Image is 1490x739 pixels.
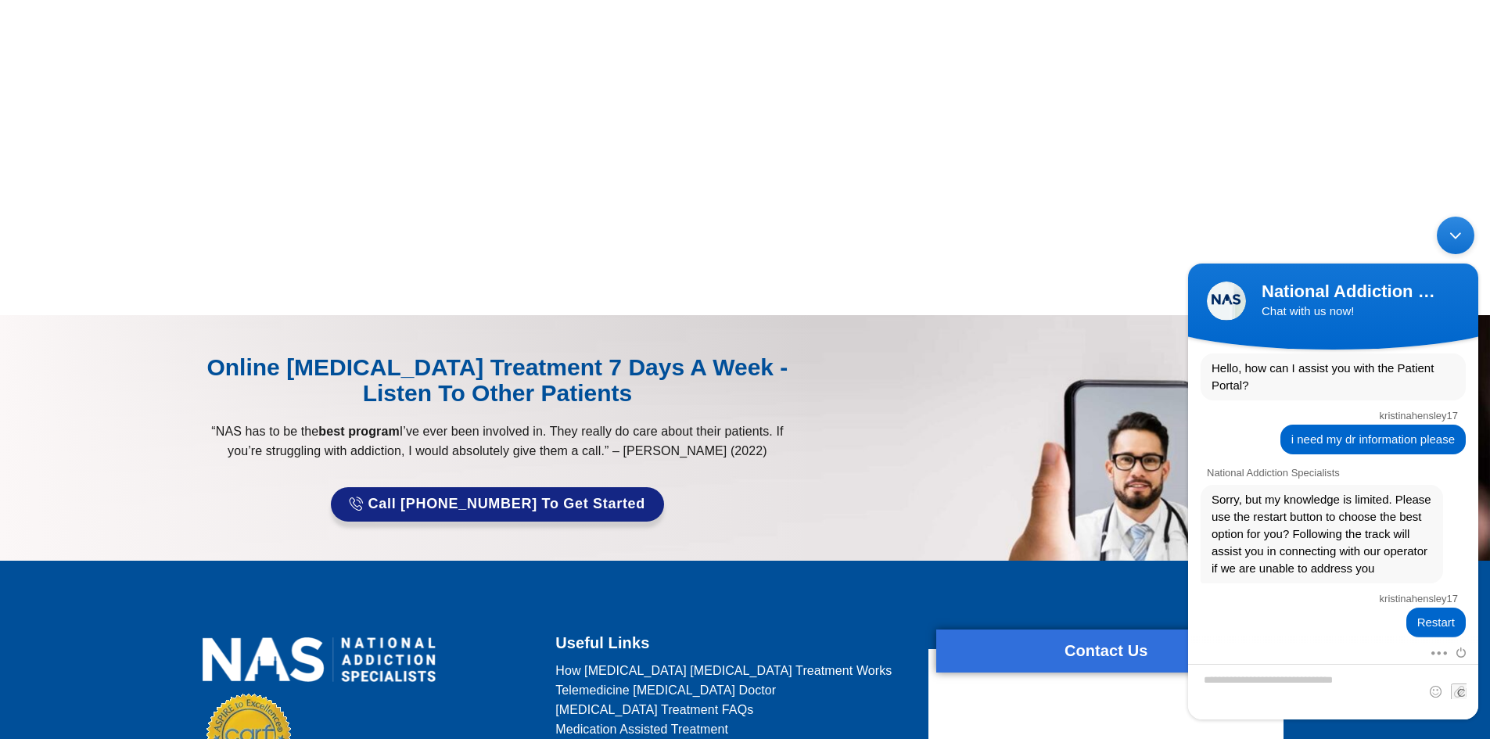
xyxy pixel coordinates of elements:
[555,719,728,739] span: Medication Assisted Treatment
[203,637,436,682] img: national addiction specialists online suboxone doctors clinic for opioid addiction treatment
[555,661,892,680] span: How [MEDICAL_DATA] [MEDICAL_DATA] Treatment Works
[555,630,909,657] h2: Useful Links
[936,637,1276,665] h2: Contact Us
[195,354,800,406] div: Online [MEDICAL_DATA] Treatment 7 Days A Week - Listen to Other Patients
[195,422,800,461] p: “NAS has to be the I’ve ever been involved in. They really do care about their patients. If you’r...
[555,700,753,719] span: [MEDICAL_DATA] Treatment FAQs
[555,700,909,719] a: [MEDICAL_DATA] Treatment FAQs
[555,719,909,739] a: Medication Assisted Treatment
[368,497,646,512] span: Call [PHONE_NUMBER] to Get Started
[318,425,399,438] strong: best program
[555,661,909,680] a: How [MEDICAL_DATA] [MEDICAL_DATA] Treatment Works
[331,487,664,522] a: Call [PHONE_NUMBER] to Get Started
[1180,209,1486,727] iframe: SalesIQ Chatwindow
[555,680,909,700] a: Telemedicine [MEDICAL_DATA] Doctor
[555,680,776,700] span: Telemedicine [MEDICAL_DATA] Doctor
